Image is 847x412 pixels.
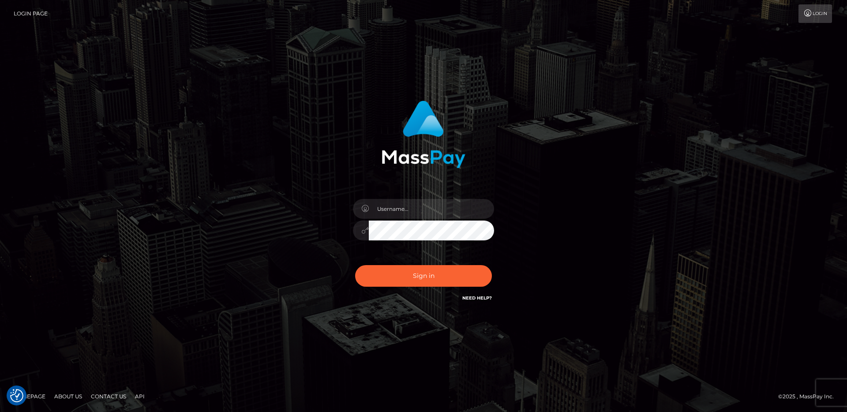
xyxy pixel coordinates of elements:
[87,390,130,403] a: Contact Us
[462,295,492,301] a: Need Help?
[778,392,840,401] div: © 2025 , MassPay Inc.
[10,389,23,402] button: Consent Preferences
[798,4,832,23] a: Login
[382,101,465,168] img: MassPay Login
[131,390,148,403] a: API
[10,389,23,402] img: Revisit consent button
[14,4,48,23] a: Login Page
[355,265,492,287] button: Sign in
[51,390,86,403] a: About Us
[10,390,49,403] a: Homepage
[369,199,494,219] input: Username...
